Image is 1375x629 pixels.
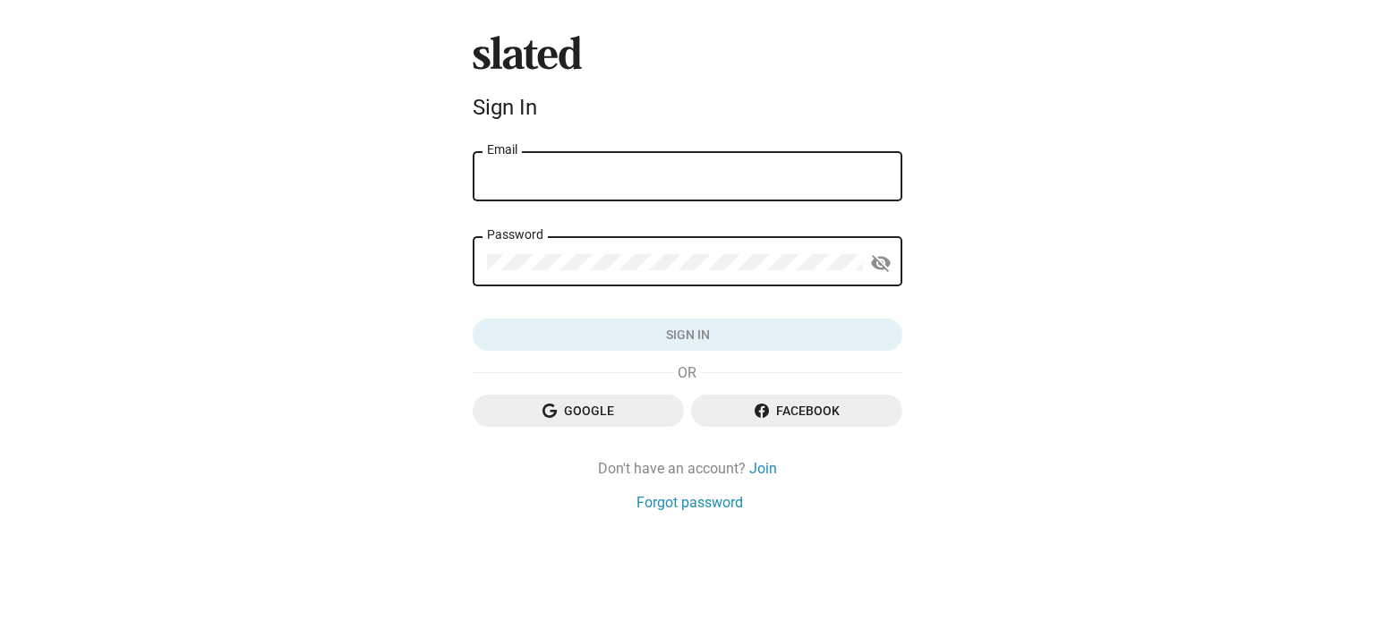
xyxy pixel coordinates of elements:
[473,395,684,427] button: Google
[749,459,777,478] a: Join
[691,395,902,427] button: Facebook
[863,245,899,281] button: Show password
[636,493,743,512] a: Forgot password
[870,250,892,277] mat-icon: visibility_off
[473,459,902,478] div: Don't have an account?
[705,395,888,427] span: Facebook
[473,95,902,120] div: Sign In
[487,395,670,427] span: Google
[473,36,902,127] sl-branding: Sign In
